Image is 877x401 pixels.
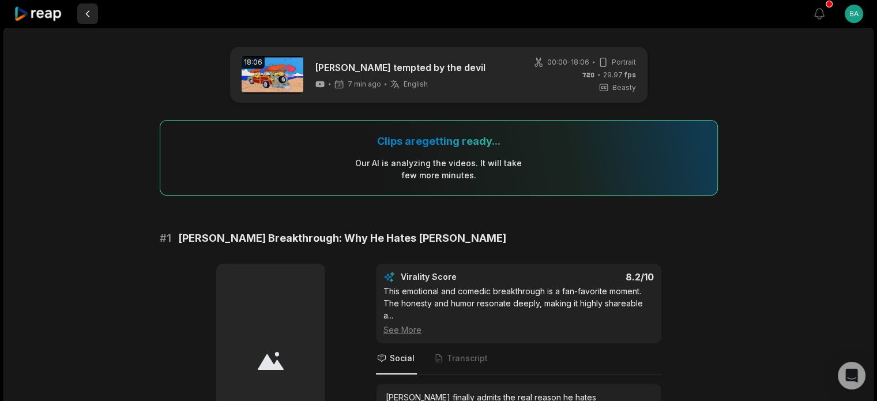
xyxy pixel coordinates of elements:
[348,80,381,89] span: 7 min ago
[376,343,661,374] nav: Tabs
[624,70,636,79] span: fps
[178,230,506,246] span: [PERSON_NAME] Breakthrough: Why He Hates [PERSON_NAME]
[530,271,654,283] div: 8.2 /10
[355,157,522,181] div: Our AI is analyzing the video s . It will take few more minutes.
[160,230,171,246] span: # 1
[383,285,654,336] div: This emotional and comedic breakthrough is a fan-favorite moment. The honesty and humor resonate ...
[612,57,636,68] span: Portrait
[838,362,865,389] div: Open Intercom Messenger
[603,70,636,80] span: 29.97
[404,80,428,89] span: English
[315,61,485,74] a: [PERSON_NAME] tempted by the devil
[383,324,654,336] div: See More
[390,353,415,364] span: Social
[547,57,589,68] span: 00:00 - 18:06
[612,83,636,93] span: Beasty
[447,353,488,364] span: Transcript
[377,134,500,148] div: Clips are getting ready...
[401,271,525,283] div: Virality Score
